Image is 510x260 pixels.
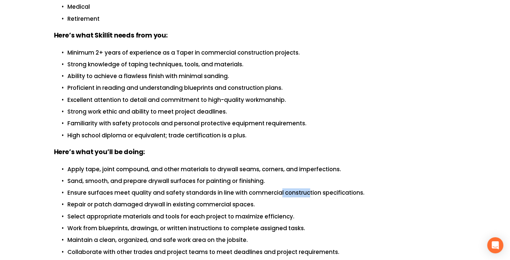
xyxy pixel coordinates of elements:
[67,177,456,186] p: Sand, smooth, and prepare drywall surfaces for painting or finishing.
[67,107,456,116] p: Strong work ethic and ability to meet project deadlines.
[67,14,456,23] p: Retirement
[67,60,456,69] p: Strong knowledge of taping techniques, tools, and materials.
[67,95,456,105] p: Excellent attention to detail and commitment to high-quality workmanship.
[67,72,456,81] p: Ability to achieve a flawless finish with minimal sanding.
[67,165,456,174] p: Apply tape, joint compound, and other materials to drywall seams, corners, and imperfections.
[67,131,456,140] p: High school diploma or equivalent; trade certification is a plus.
[67,200,456,209] p: Repair or patch damaged drywall in existing commercial spaces.
[67,236,456,245] p: Maintain a clean, organized, and safe work area on the jobsite.
[487,237,503,253] div: Open Intercom Messenger
[67,48,456,57] p: Minimum 2+ years of experience as a Taper in commercial construction projects.
[67,248,456,257] p: Collaborate with other trades and project teams to meet deadlines and project requirements.
[67,83,456,92] p: Proficient in reading and understanding blueprints and construction plans.
[67,2,456,11] p: Medical
[67,212,456,221] p: Select appropriate materials and tools for each project to maximize efficiency.
[54,31,168,40] strong: Here’s what Skillit needs from you:
[54,147,145,156] strong: Here’s what you’ll be doing:
[67,188,456,197] p: Ensure surfaces meet quality and safety standards in line with commercial construction specificat...
[67,224,456,233] p: Work from blueprints, drawings, or written instructions to complete assigned tasks.
[67,119,456,128] p: Familiarity with safety protocols and personal protective equipment requirements.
